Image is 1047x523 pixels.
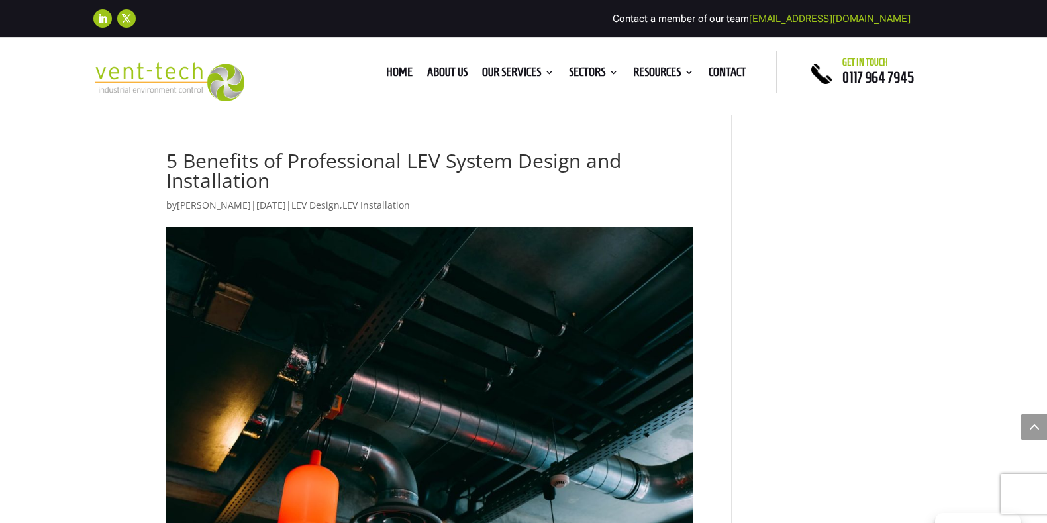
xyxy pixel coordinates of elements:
a: [EMAIL_ADDRESS][DOMAIN_NAME] [749,13,911,24]
span: [DATE] [256,199,286,211]
span: Contact a member of our team [613,13,911,24]
a: 0117 964 7945 [842,70,914,85]
a: Contact [709,68,746,82]
a: [PERSON_NAME] [177,199,251,211]
h1: 5 Benefits of Professional LEV System Design and Installation [166,151,693,197]
a: Resources [633,68,694,82]
a: Follow on LinkedIn [93,9,112,28]
a: Our Services [482,68,554,82]
img: 2023-09-27T08_35_16.549ZVENT-TECH---Clear-background [93,62,245,101]
a: Home [386,68,413,82]
span: Get in touch [842,57,888,68]
a: LEV Design [291,199,340,211]
a: Follow on X [117,9,136,28]
a: About us [427,68,468,82]
a: Sectors [569,68,619,82]
a: LEV Installation [342,199,410,211]
p: by | | , [166,197,693,223]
